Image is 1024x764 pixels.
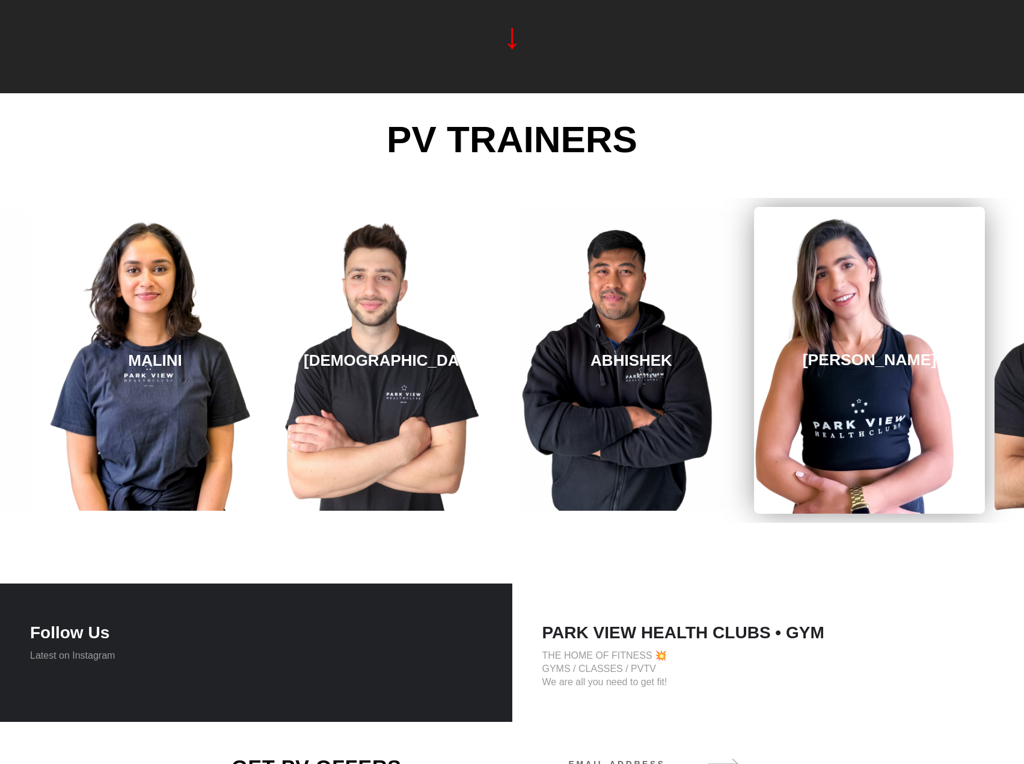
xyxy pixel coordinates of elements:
span: PV TRAINERS [384,111,640,168]
p: JOIN ANY GYM & GET 100% FREE ACCESS TO PVTV - [1,554,1023,582]
h3: ABHISHEK [590,351,672,370]
p: THE HOME OF FITNESS 💥 GYMS / CLASSES / PVTV We are all you need to get fit! [542,649,995,689]
h3: [DEMOGRAPHIC_DATA] [304,351,483,370]
h4: PARK VIEW HEALTH CLUBS • GYM [542,623,995,643]
b: JOIN NOW [612,562,661,573]
h4: Follow Us [30,623,482,643]
h3: [PERSON_NAME] [803,351,937,370]
h3: MALINI [128,351,182,370]
p: Latest on Instagram [30,649,482,662]
a: ABHISHEK [518,210,744,511]
a: JOIN ANY GYM & GET 100% FREE ACCESS TO PVTV -JOIN NOW [1,554,1023,582]
a: [PERSON_NAME] [754,207,985,514]
a: [DEMOGRAPHIC_DATA] [280,210,506,511]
